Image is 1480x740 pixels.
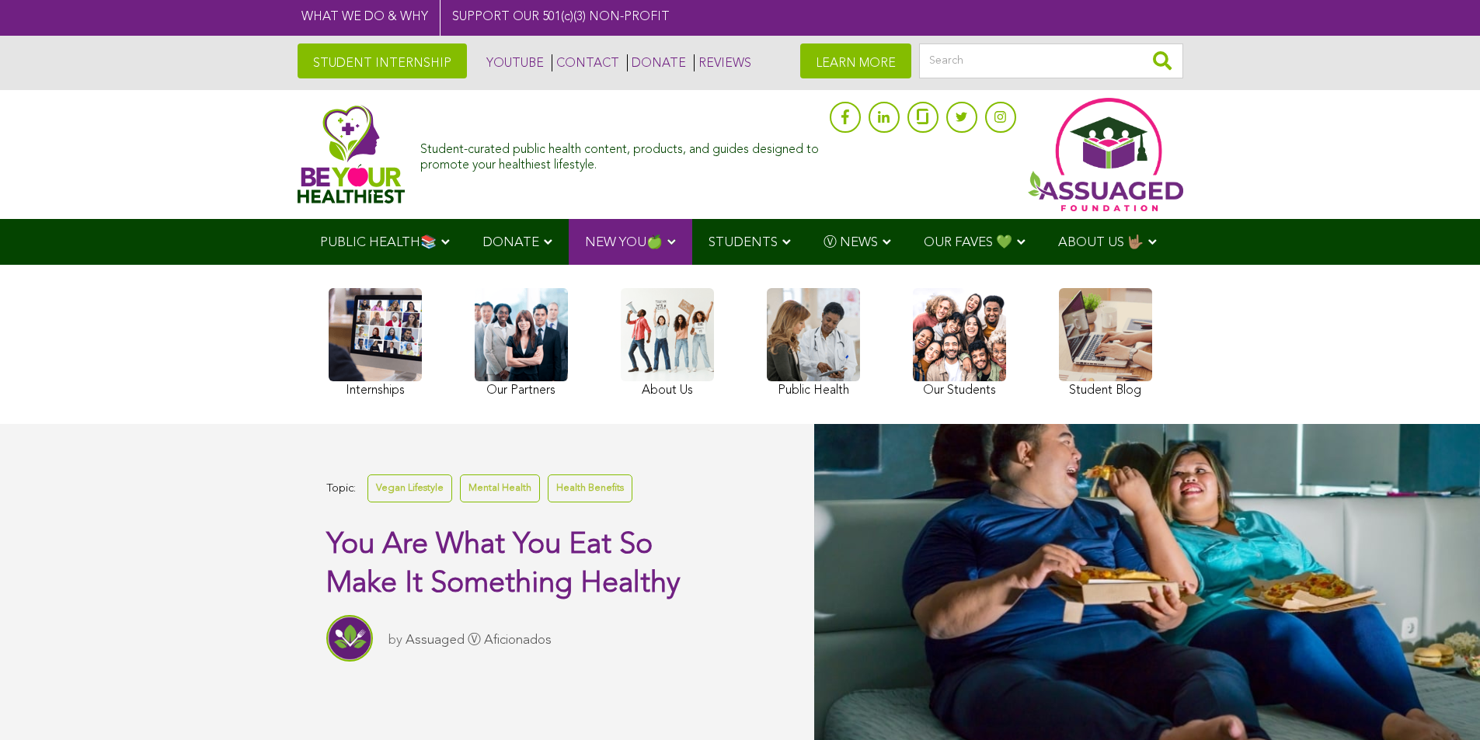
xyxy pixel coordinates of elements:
a: CONTACT [552,54,619,71]
img: Assuaged Ⓥ Aficionados [326,615,373,662]
img: glassdoor [917,109,928,124]
div: Navigation Menu [298,219,1183,265]
span: STUDENTS [709,236,778,249]
a: Vegan Lifestyle [367,474,452,502]
img: Assuaged App [1028,98,1183,211]
span: You Are What You Eat So Make It Something Healthy [326,530,681,599]
span: Ⓥ NEWS [824,236,878,249]
img: Assuaged [298,105,406,203]
span: PUBLIC HEALTH📚 [320,236,437,249]
span: DONATE [482,236,539,249]
span: Topic: [326,478,356,499]
div: Student-curated public health content, products, and guides designed to promote your healthiest l... [420,135,821,172]
iframe: Chat Widget [1402,665,1480,740]
span: ABOUT US 🤟🏽 [1058,236,1144,249]
span: NEW YOU🍏 [585,236,663,249]
a: Health Benefits [548,474,632,502]
a: LEARN MORE [800,43,911,78]
span: OUR FAVES 💚 [924,236,1012,249]
a: STUDENT INTERNSHIP [298,43,467,78]
a: Assuaged Ⓥ Aficionados [406,634,552,647]
a: DONATE [627,54,686,71]
a: REVIEWS [694,54,751,71]
a: Mental Health [460,474,540,502]
span: by [388,634,402,647]
a: YOUTUBE [482,54,544,71]
input: Search [919,43,1183,78]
